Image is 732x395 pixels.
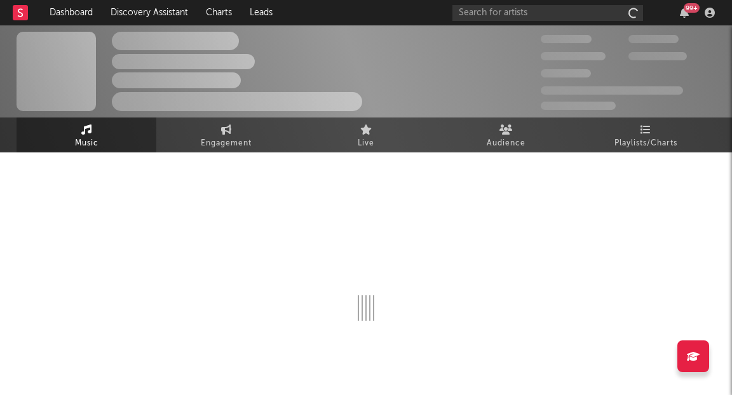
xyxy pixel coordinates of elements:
[576,117,715,152] a: Playlists/Charts
[684,3,700,13] div: 99 +
[452,5,643,21] input: Search for artists
[201,136,252,151] span: Engagement
[296,117,436,152] a: Live
[436,117,576,152] a: Audience
[358,136,374,151] span: Live
[628,35,679,43] span: 100,000
[156,117,296,152] a: Engagement
[75,136,98,151] span: Music
[541,35,592,43] span: 300,000
[17,117,156,152] a: Music
[680,8,689,18] button: 99+
[541,52,606,60] span: 50,000,000
[614,136,677,151] span: Playlists/Charts
[541,86,683,95] span: 50,000,000 Monthly Listeners
[541,69,591,77] span: 100,000
[541,102,616,110] span: Jump Score: 85.0
[487,136,525,151] span: Audience
[628,52,687,60] span: 1,000,000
